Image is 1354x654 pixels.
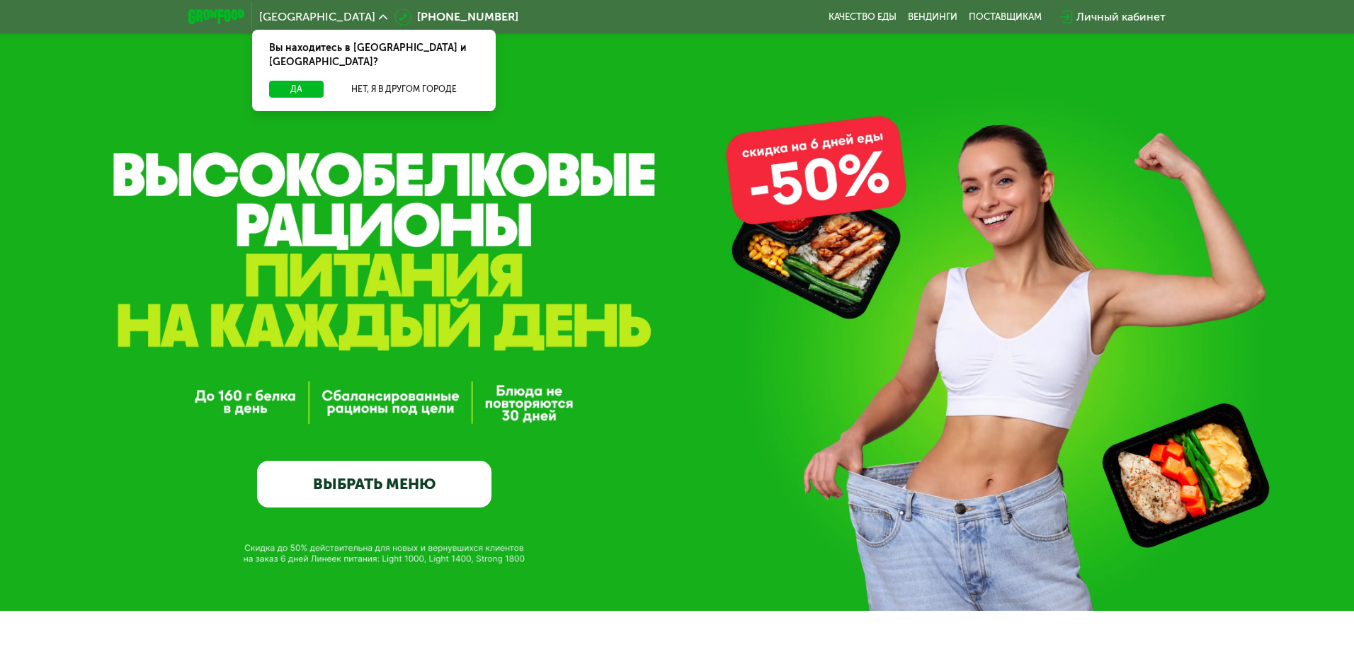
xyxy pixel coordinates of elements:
[259,11,375,23] span: [GEOGRAPHIC_DATA]
[252,30,496,81] div: Вы находитесь в [GEOGRAPHIC_DATA] и [GEOGRAPHIC_DATA]?
[394,8,518,25] a: [PHONE_NUMBER]
[908,11,957,23] a: Вендинги
[829,11,897,23] a: Качество еды
[269,81,324,98] button: Да
[329,81,479,98] button: Нет, я в другом городе
[257,461,491,507] a: ВЫБРАТЬ МЕНЮ
[969,11,1042,23] div: поставщикам
[1076,8,1166,25] div: Личный кабинет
